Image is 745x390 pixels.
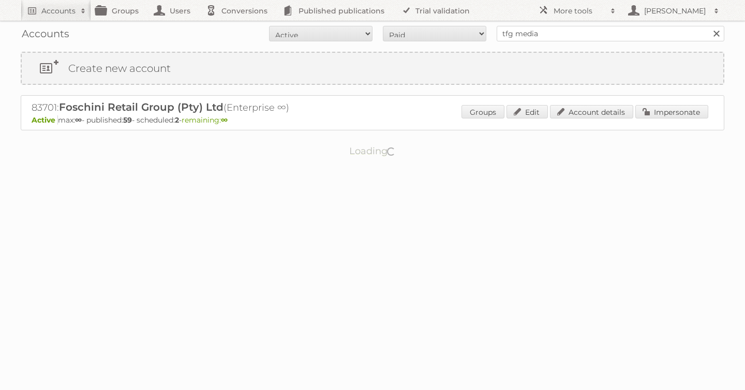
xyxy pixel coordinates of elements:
p: max: - published: - scheduled: - [32,115,713,125]
a: Create new account [22,53,723,84]
a: Account details [550,105,633,118]
strong: 59 [123,115,132,125]
strong: ∞ [221,115,228,125]
h2: More tools [554,6,605,16]
h2: [PERSON_NAME] [642,6,709,16]
strong: ∞ [75,115,82,125]
span: remaining: [182,115,228,125]
strong: 2 [175,115,179,125]
a: Groups [461,105,504,118]
span: Foschini Retail Group (Pty) Ltd [59,101,224,113]
span: Active [32,115,58,125]
h2: Accounts [41,6,76,16]
a: Edit [506,105,548,118]
a: Impersonate [635,105,708,118]
p: Loading [317,141,429,161]
h2: 83701: (Enterprise ∞) [32,101,394,114]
